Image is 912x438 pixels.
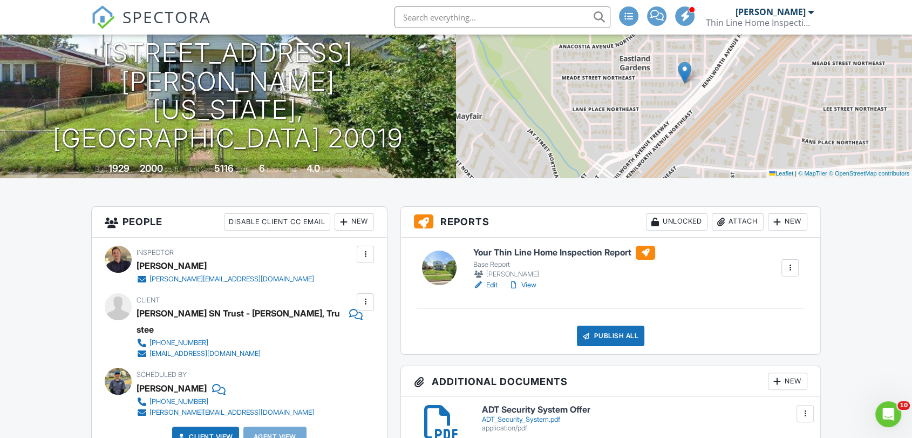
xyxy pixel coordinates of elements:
a: [PERSON_NAME][EMAIL_ADDRESS][DOMAIN_NAME] [137,274,314,285]
div: [PERSON_NAME][EMAIL_ADDRESS][DOMAIN_NAME] [149,275,314,284]
span: Inspector [137,248,174,257]
h3: Reports [401,207,820,238]
div: [EMAIL_ADDRESS][DOMAIN_NAME] [149,349,261,358]
div: [PERSON_NAME] [473,269,655,280]
img: The Best Home Inspection Software - Spectora [91,5,115,29]
div: [PERSON_NAME] [137,258,207,274]
h1: [STREET_ADDRESS][PERSON_NAME] [US_STATE], [GEOGRAPHIC_DATA] 20019 [17,39,439,153]
div: [PHONE_NUMBER] [149,397,208,406]
h3: People [92,207,387,238]
a: [PHONE_NUMBER] [137,338,354,348]
div: application/pdf [482,424,807,433]
span: bedrooms [267,165,296,173]
div: 1929 [108,163,130,174]
div: [PERSON_NAME][EMAIL_ADDRESS][DOMAIN_NAME] [149,408,314,417]
div: 5116 [214,163,234,174]
a: [PHONE_NUMBER] [137,396,314,407]
a: SPECTORA [91,15,211,37]
div: Unlocked [646,213,707,231]
div: New [335,213,374,231]
div: New [768,373,807,390]
a: Leaflet [769,170,793,177]
a: © OpenStreetMap contributors [829,170,909,177]
div: 6 [259,163,265,174]
span: bathrooms [322,165,352,173]
a: [PERSON_NAME][EMAIL_ADDRESS][DOMAIN_NAME] [137,407,314,418]
div: 4.0 [307,163,320,174]
span: Client [137,296,160,304]
div: Publish All [577,326,644,346]
h6: ADT Security System Offer [482,405,807,415]
div: ADT_Security_System.pdf [482,415,807,424]
span: Scheduled By [137,370,187,379]
span: | [795,170,797,177]
div: [PERSON_NAME] SN Trust - [PERSON_NAME], Trustee [137,305,344,338]
a: Your Thin Line Home Inspection Report Base Report [PERSON_NAME] [473,246,655,280]
span: 10 [897,401,910,410]
span: sq. ft. [165,165,180,173]
div: Base Report [473,260,655,269]
span: SPECTORA [122,5,211,28]
div: Disable Client CC Email [224,213,330,231]
div: 2000 [140,163,163,174]
div: [PERSON_NAME] [736,6,806,17]
a: © MapTiler [798,170,827,177]
a: View [508,280,536,291]
h6: Your Thin Line Home Inspection Report [473,246,655,260]
iframe: Intercom live chat [875,401,901,427]
div: Attach [712,213,764,231]
a: ADT Security System Offer ADT_Security_System.pdf application/pdf [482,405,807,433]
div: [PERSON_NAME] [137,380,207,396]
div: New [768,213,807,231]
a: [EMAIL_ADDRESS][DOMAIN_NAME] [137,348,354,359]
span: Built [95,165,107,173]
div: Thin Line Home Inspections [706,17,814,28]
span: sq.ft. [235,165,249,173]
input: Search everything... [394,6,610,28]
img: Marker [678,62,691,84]
h3: Additional Documents [401,366,820,397]
a: Edit [473,280,498,291]
div: [PHONE_NUMBER] [149,339,208,347]
span: Lot Size [190,165,213,173]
